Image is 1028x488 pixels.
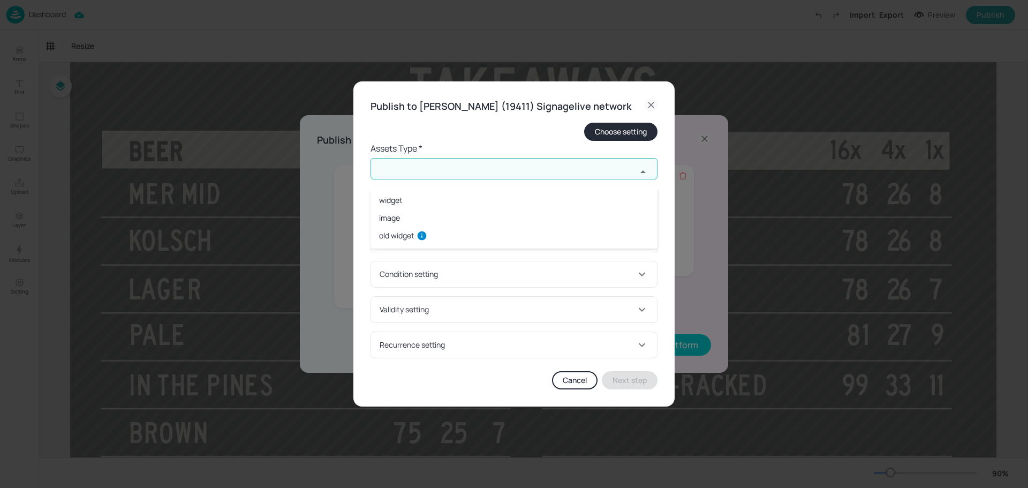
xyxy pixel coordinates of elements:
h6: Assets Type * [371,141,657,156]
div: Validity setting [380,304,636,315]
li: old widget [371,227,657,244]
div: Condition setting [380,268,636,280]
div: Validity setting [371,297,657,322]
div: Condition setting [371,261,657,287]
svg: Old widgets support older screen operating systems, but lose out on feature and functionality suc... [417,230,427,241]
h6: Choose Playlist * [371,184,657,199]
div: Recurrence setting [380,339,636,350]
button: Close [632,161,654,183]
h6: Publish to [PERSON_NAME] (19411) Signagelive network [371,99,631,114]
button: Choose setting [584,123,657,141]
div: Recurrence setting [371,332,657,358]
li: image [371,209,657,227]
li: widget [371,191,657,209]
button: Cancel [552,371,598,389]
